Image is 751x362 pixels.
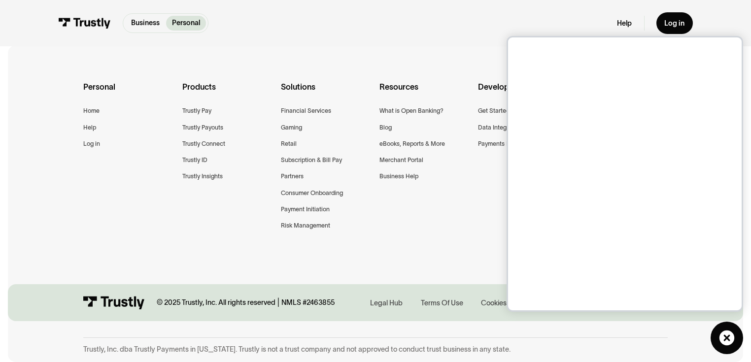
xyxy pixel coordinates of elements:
[379,138,445,149] a: eBooks, Reports & More
[182,171,223,181] a: Trustly Insights
[83,105,100,116] a: Home
[418,296,466,309] a: Terms Of Use
[478,122,525,132] a: Data Integrations
[166,16,206,31] a: Personal
[83,138,100,149] a: Log in
[83,296,144,309] img: Trustly Logo
[281,220,330,230] a: Risk Management
[281,171,304,181] a: Partners
[281,105,331,116] a: Financial Services
[367,296,406,309] a: Legal Hub
[379,171,418,181] a: Business Help
[481,298,527,308] div: Cookies Policy
[478,105,510,116] a: Get Started
[617,19,632,28] a: Help
[281,122,302,132] a: Gaming
[370,298,403,308] div: Legal Hub
[182,155,207,165] a: Trustly ID
[182,105,211,116] a: Trustly Pay
[478,138,539,149] a: Payments Integrations
[281,188,343,198] a: Consumer Onboarding
[379,155,423,165] a: Merchant Portal
[83,122,96,132] a: Help
[656,12,693,33] a: Log in
[281,155,342,165] a: Subscription & Bill Pay
[58,18,110,29] img: Trustly Logo
[664,19,684,28] div: Log in
[379,105,444,116] a: What is Open Banking?
[281,80,372,105] div: Solutions
[83,80,174,105] div: Personal
[421,298,463,308] div: Terms Of Use
[281,298,335,307] div: NMLS #2463855
[182,138,225,149] a: Trustly Connect
[125,16,166,31] a: Business
[131,18,160,28] p: Business
[182,80,273,105] div: Products
[157,298,275,307] div: © 2025 Trustly, Inc. All rights reserved
[379,80,470,105] div: Resources
[182,122,223,132] a: Trustly Payouts
[172,18,200,28] p: Personal
[277,296,279,309] div: |
[478,296,530,309] a: Cookies Policy
[83,345,667,354] div: Trustly, Inc. dba Trustly Payments in [US_STATE]. Trustly is not a trust company and not approved...
[478,80,569,105] div: Developers
[281,204,330,214] a: Payment Initiation
[379,122,392,132] a: Blog
[281,138,297,149] a: Retail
